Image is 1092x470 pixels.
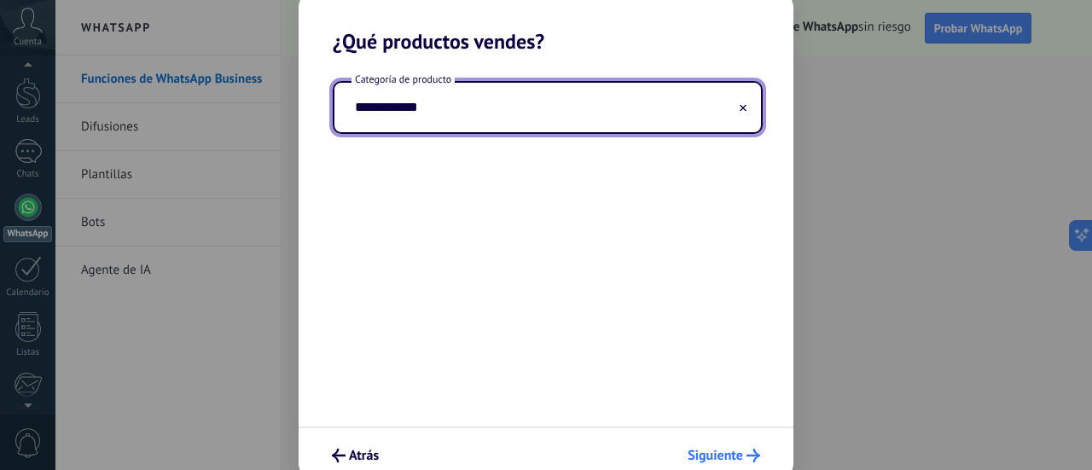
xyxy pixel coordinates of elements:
span: Categoría de producto [351,73,455,87]
button: Atrás [324,441,386,470]
span: Atrás [349,450,379,461]
span: Siguiente [688,450,743,461]
button: Siguiente [680,441,768,470]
